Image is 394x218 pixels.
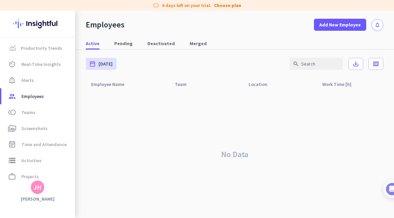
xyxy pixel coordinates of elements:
[1,88,75,104] a: groupEmployees
[352,61,359,67] i: save_alt
[34,184,42,191] div: JH
[8,92,16,100] i: group
[21,44,62,52] span: Productivity Trends
[1,136,75,152] a: event_noteTime and Attendance
[8,60,16,68] i: av_timer
[8,124,16,132] i: perm_media
[249,80,275,89] div: Location
[1,104,75,120] a: tollTeams
[175,80,195,89] div: Team
[114,40,133,47] span: Pending
[373,61,379,67] i: calendar_view_week
[86,40,100,47] span: Active
[147,40,175,47] span: Deactivated
[13,11,62,37] img: Insightful logo
[289,58,343,70] input: Search
[1,72,75,88] a: notification_importantAlerts
[319,21,361,28] span: Add New Employee
[86,91,383,218] div: No Data
[190,40,207,47] span: Merged
[8,173,16,181] i: work_outline
[369,58,383,70] button: calendar_view_week
[214,2,241,9] a: Choose plan
[21,156,42,165] span: Activities
[21,108,36,116] span: Teams
[21,124,48,132] span: Screenshots
[1,120,75,136] a: perm_mediaScreenshots
[86,20,125,30] div: Employees
[91,80,132,89] div: Employee Name
[1,169,75,185] a: work_outlineProjects
[8,156,16,165] i: storage
[21,173,39,181] span: Projects
[89,61,96,67] i: date_range
[322,80,355,89] div: Work Time [h]
[153,2,159,9] i: label
[1,56,75,72] a: av_timerReal-Time Insights
[1,152,75,169] a: storageActivities
[348,58,363,70] button: save_alt
[375,22,380,28] i: notifications
[21,92,44,100] span: Employees
[21,140,67,148] span: Time and Attendance
[293,61,299,67] i: search
[9,45,15,51] img: menu-item
[8,140,16,148] i: event_note
[8,76,16,84] i: notification_important
[8,108,16,116] i: toll
[1,40,75,56] a: menu-itemProductivity Trends
[21,76,34,84] span: Alerts
[372,19,383,31] button: notifications
[98,61,113,67] span: [DATE]
[314,19,366,31] button: Add New Employee
[21,60,61,68] span: Real-Time Insights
